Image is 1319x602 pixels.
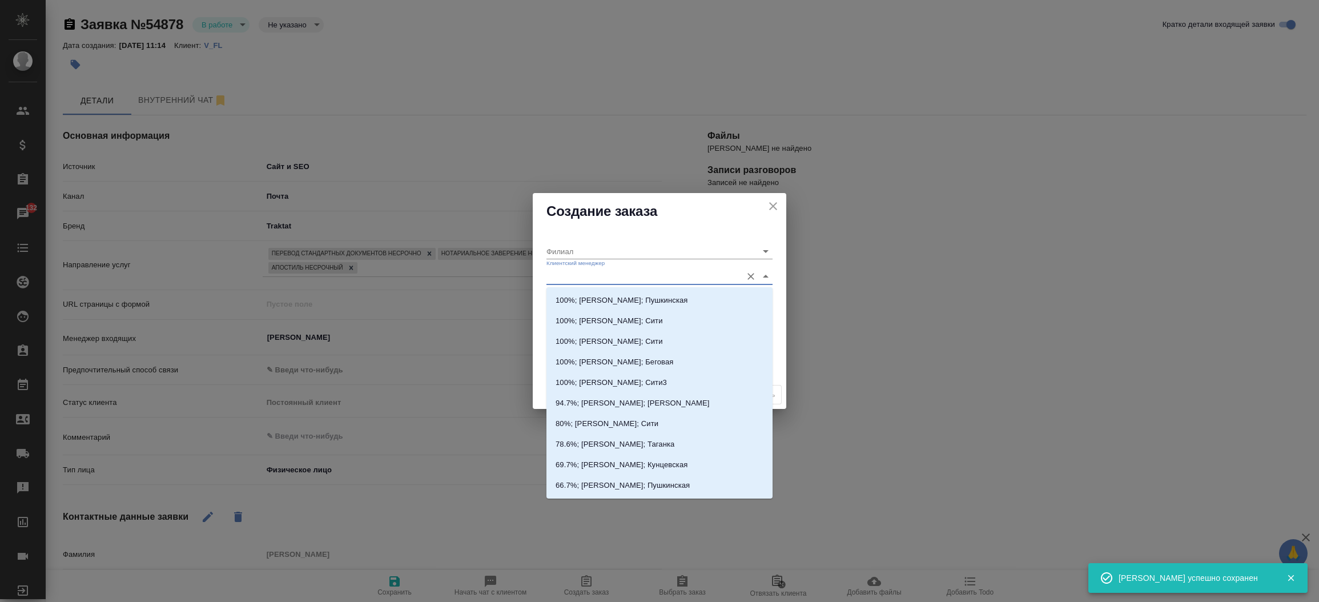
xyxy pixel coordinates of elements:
[546,260,605,266] label: Клиентский менеджер
[556,398,709,409] p: 94.7%; [PERSON_NAME]; [PERSON_NAME]
[556,418,658,430] p: 80%; [PERSON_NAME]; Сити
[556,295,688,306] p: 100%; [PERSON_NAME]; Пушкинская
[743,268,759,284] button: Очистить
[556,336,663,347] p: 100%; [PERSON_NAME]; Сити
[546,202,773,220] h2: Создание заказа
[556,439,674,450] p: 78.6%; [PERSON_NAME]; Таганка
[556,459,687,471] p: 69.7%; [PERSON_NAME]; Кунцевская
[556,356,674,368] p: 100%; [PERSON_NAME]; Беговая
[765,198,782,215] button: close
[1119,572,1269,584] div: [PERSON_NAME] успешно сохранен
[1279,573,1302,583] button: Закрыть
[758,243,774,259] button: Open
[556,377,667,388] p: 100%; [PERSON_NAME]; Сити3
[758,268,774,284] button: Close
[556,480,690,491] p: 66.7%; [PERSON_NAME]; Пушкинская
[556,315,663,327] p: 100%; [PERSON_NAME]; Сити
